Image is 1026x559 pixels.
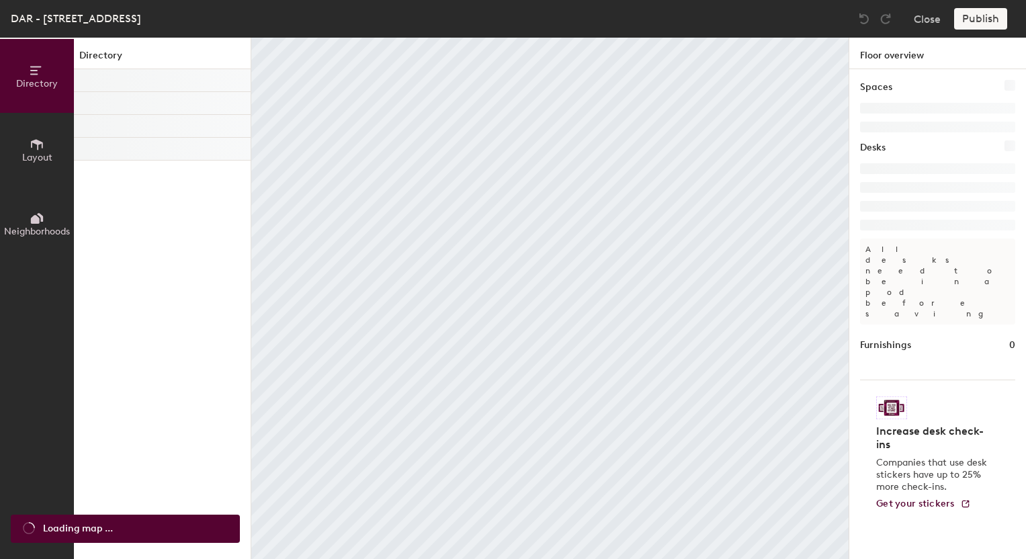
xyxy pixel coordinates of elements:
h1: Spaces [860,80,892,95]
p: Companies that use desk stickers have up to 25% more check-ins. [876,457,991,493]
button: Close [914,8,941,30]
span: Layout [22,152,52,163]
span: Directory [16,78,58,89]
img: Redo [879,12,892,26]
h4: Increase desk check-ins [876,425,991,451]
span: Loading map ... [43,521,113,536]
div: DAR - [STREET_ADDRESS] [11,10,141,27]
span: Neighborhoods [4,226,70,237]
h1: 0 [1009,338,1015,353]
span: Get your stickers [876,498,955,509]
h1: Desks [860,140,886,155]
p: All desks need to be in a pod before saving [860,239,1015,325]
img: Sticker logo [876,396,907,419]
h1: Directory [74,48,251,69]
h1: Furnishings [860,338,911,353]
h1: Floor overview [849,38,1026,69]
a: Get your stickers [876,499,971,510]
img: Undo [857,12,871,26]
canvas: Map [251,38,849,559]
